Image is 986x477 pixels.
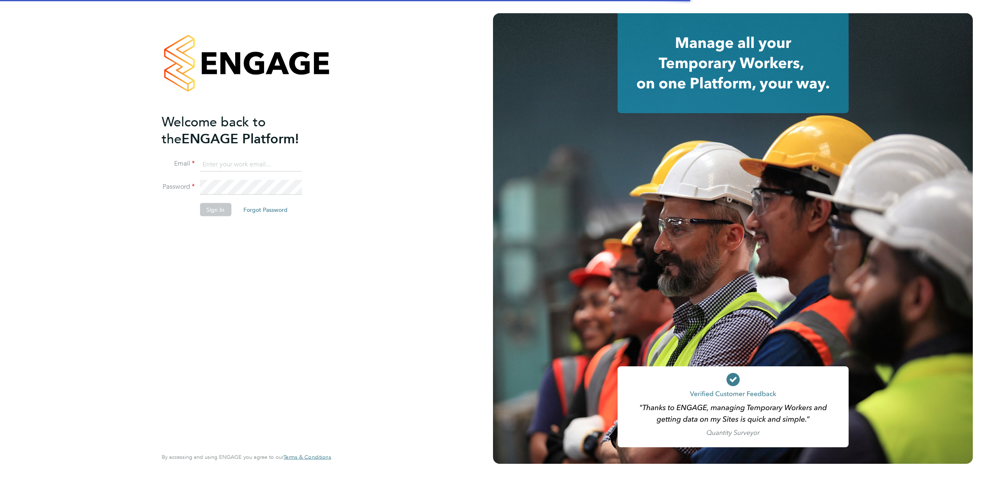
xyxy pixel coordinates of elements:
input: Enter your work email... [200,157,302,172]
span: By accessing and using ENGAGE you agree to our [162,453,331,460]
label: Password [162,183,195,191]
label: Email [162,159,195,168]
span: Welcome back to the [162,114,266,147]
button: Sign In [200,203,231,216]
span: Terms & Conditions [283,453,331,460]
a: Terms & Conditions [283,454,331,460]
h2: ENGAGE Platform! [162,113,323,147]
button: Forgot Password [237,203,294,216]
